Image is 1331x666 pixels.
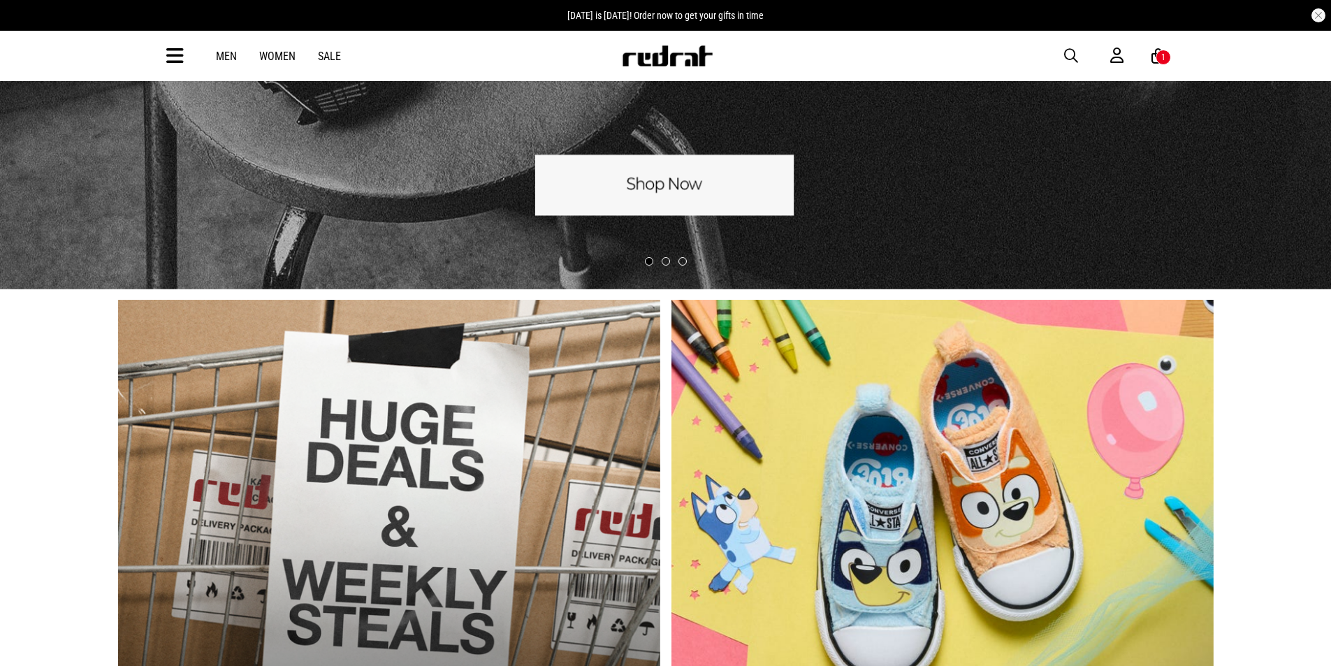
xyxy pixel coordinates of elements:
a: 1 [1151,49,1165,64]
div: 1 [1161,52,1165,62]
a: Women [259,50,296,63]
a: Men [216,50,237,63]
span: [DATE] is [DATE]! Order now to get your gifts in time [567,10,764,21]
img: Redrat logo [621,45,713,66]
a: Sale [318,50,341,63]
